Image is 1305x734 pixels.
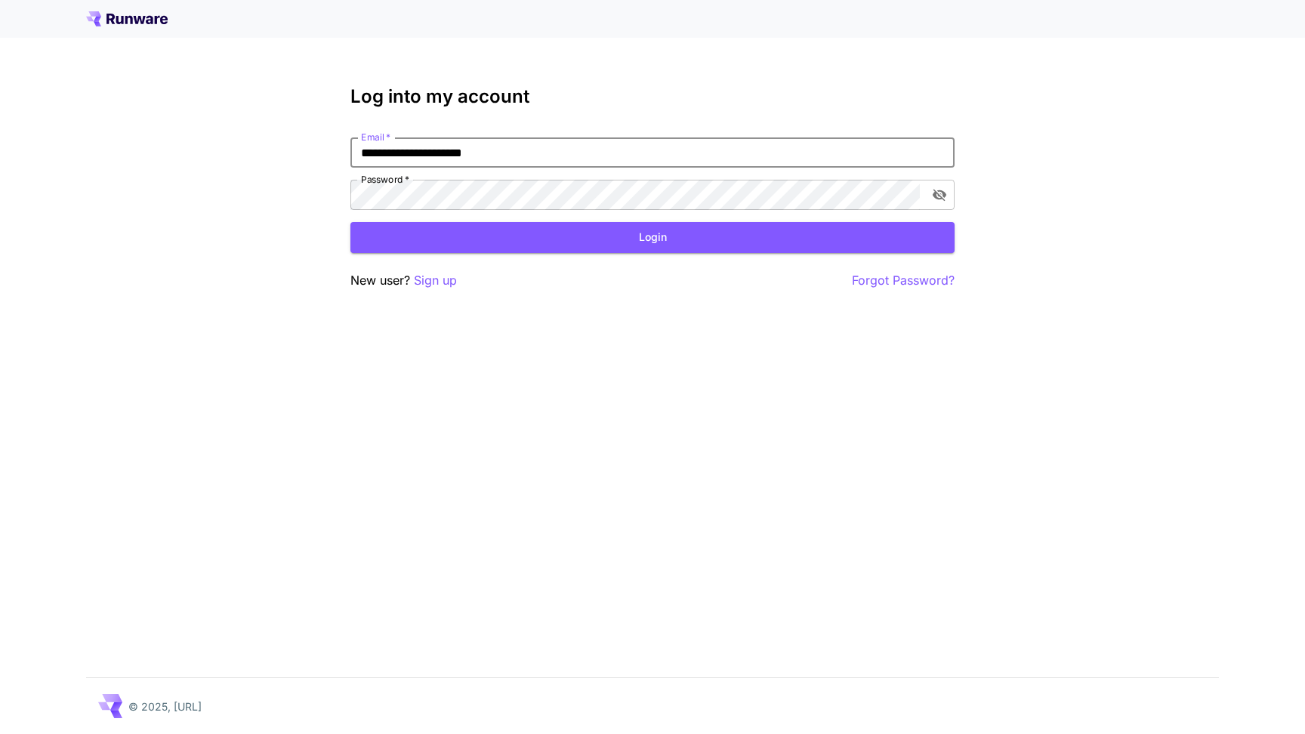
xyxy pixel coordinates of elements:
[361,131,390,143] label: Email
[350,86,955,107] h3: Log into my account
[414,271,457,290] button: Sign up
[361,173,409,186] label: Password
[926,181,953,208] button: toggle password visibility
[350,222,955,253] button: Login
[852,271,955,290] button: Forgot Password?
[128,699,202,714] p: © 2025, [URL]
[350,271,457,290] p: New user?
